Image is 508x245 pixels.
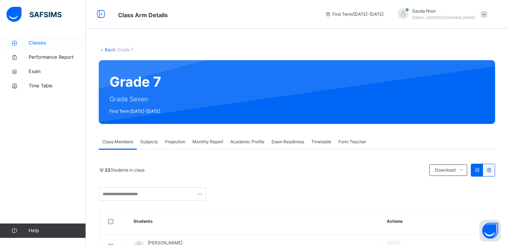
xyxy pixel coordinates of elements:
[311,139,331,145] span: Timetable
[115,47,136,52] span: / Grade 7 .
[338,139,366,145] span: Form Teacher
[105,167,145,173] span: Students in class
[412,8,475,14] span: Sauda Noor
[102,139,133,145] span: Class Members
[105,47,115,52] a: Back
[105,167,111,173] b: 22
[128,208,382,235] th: Students
[325,11,384,18] span: session/term information
[140,139,158,145] span: Subjects
[230,139,264,145] span: Academic Profile
[192,139,223,145] span: Monthly Report
[29,54,86,61] span: Performance Report
[272,139,304,145] span: Exam Readiness
[118,11,168,19] span: Class Arm Details
[381,208,495,235] th: Actions
[6,7,62,22] img: safsims
[29,227,86,234] span: Help
[479,220,501,241] button: Open asap
[165,139,185,145] span: Projection
[29,68,86,75] span: Exam
[29,82,86,90] span: Time Table
[435,167,455,173] span: Download
[412,15,475,20] span: [EMAIL_ADDRESS][DOMAIN_NAME]
[29,39,86,47] span: Classes
[391,8,491,21] div: SaudaNoor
